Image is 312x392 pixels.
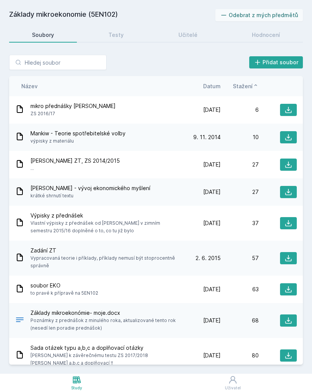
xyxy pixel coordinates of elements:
span: Zadání ZT [30,247,180,254]
span: [DATE] [203,219,221,227]
span: Vlastní výpisky z přednášek od [PERSON_NAME] v zimním semestru 2015/16 doplněné o to, co tu již bylo [30,219,180,235]
button: Datum [203,82,221,90]
input: Hledej soubor [9,55,107,70]
span: ZS 2016/17 [30,110,116,117]
span: 2. 6. 2015 [196,254,221,262]
div: Study [71,385,82,391]
div: DOCX [15,315,24,326]
button: Stažení [233,82,259,90]
span: Základy mikroekonómie- moje.docx [30,309,180,317]
a: Soubory [9,27,77,43]
div: 6 [221,106,259,114]
span: Mankiw - Teorie spotřebitelské volby [30,130,126,137]
div: Soubory [32,31,54,39]
span: [DATE] [203,106,221,114]
span: 9. 11. 2014 [193,133,221,141]
div: 10 [221,133,259,141]
div: 57 [221,254,259,262]
div: 63 [221,286,259,293]
div: 68 [221,317,259,324]
div: 27 [221,188,259,196]
span: soubor EKO [30,282,98,289]
span: [DATE] [203,161,221,168]
div: Hodnocení [252,31,280,39]
span: Poznámky z prednášok z minulého roka, aktualizované tento rok (nesedí len poradie prednášok) [30,317,180,332]
a: Hodnocení [229,27,303,43]
span: [DATE] [203,188,221,196]
span: [DATE] [203,286,221,293]
div: Testy [108,31,124,39]
span: ... [30,165,120,172]
span: [PERSON_NAME] k závěrečnému testu ZS 2017/2018 [PERSON_NAME] a,b,c a doplňovací !! [30,352,180,367]
span: [DATE] [203,352,221,359]
div: 37 [221,219,259,227]
span: mikro přednášky [PERSON_NAME] [30,102,116,110]
span: [PERSON_NAME] ZT, ZS 2014/2015 [30,157,120,165]
a: Testy [86,27,147,43]
span: [PERSON_NAME] - vývoj ekonomického myšlení [30,184,150,192]
span: výpisky z materiálu [30,137,126,145]
span: [DATE] [203,317,221,324]
span: Vypracovaná teorie i příklady, příklady nemusí být stoprocentně správně [30,254,180,270]
button: Název [21,82,38,90]
button: Přidat soubor [249,56,303,68]
div: 27 [221,161,259,168]
span: krátké shrnutí textu [30,192,150,200]
div: Uživatel [225,385,241,391]
h2: Základy mikroekonomie (5EN102) [9,9,215,21]
span: Sada otázek typu a,b,c a doplňovací otázky [30,344,180,352]
div: 80 [221,352,259,359]
span: to pravé k přípravě na 5EN102 [30,289,98,297]
div: Učitelé [178,31,197,39]
span: Stažení [233,82,253,90]
a: Učitelé [156,27,220,43]
button: Odebrat z mých předmětů [215,9,303,21]
span: Výpisky z přednášek [30,212,180,219]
